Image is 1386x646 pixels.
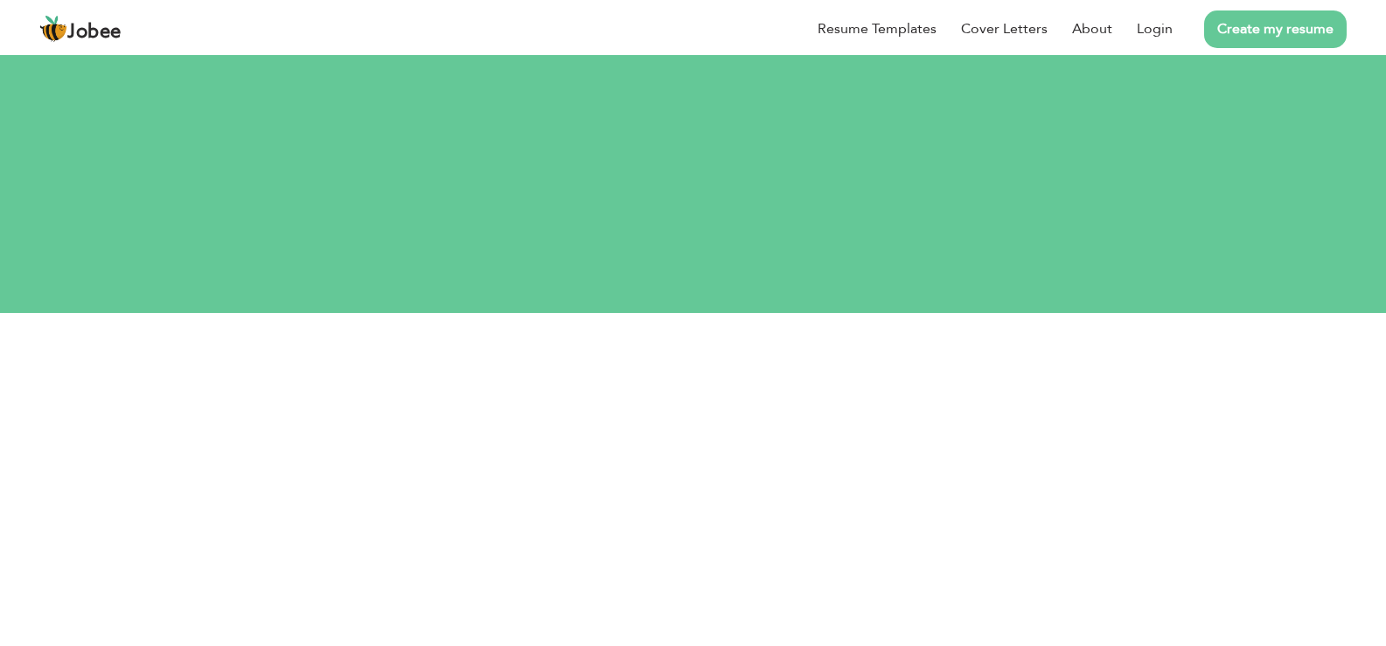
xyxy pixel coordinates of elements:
[1072,18,1112,39] a: About
[39,15,67,43] img: jobee.io
[1137,18,1173,39] a: Login
[818,18,937,39] a: Resume Templates
[67,23,122,42] span: Jobee
[1204,10,1347,48] a: Create my resume
[961,18,1048,39] a: Cover Letters
[39,15,122,43] a: Jobee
